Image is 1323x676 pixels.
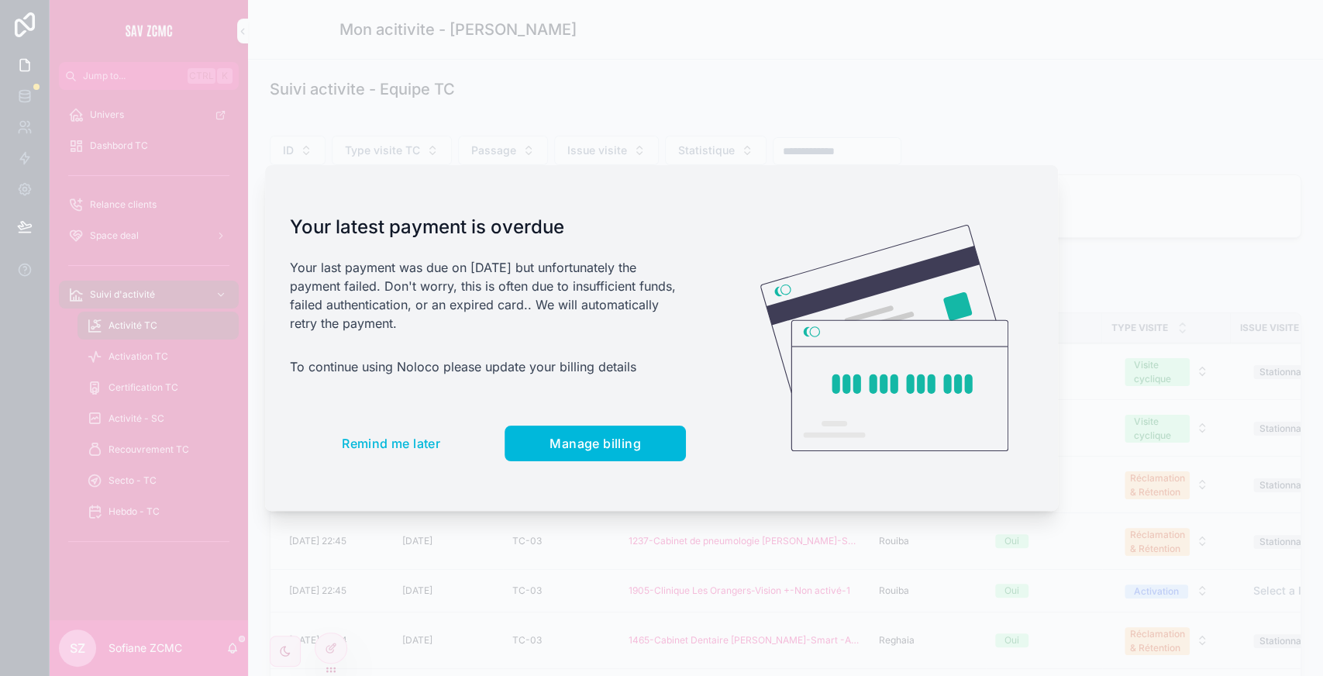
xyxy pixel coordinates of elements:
[550,436,641,451] span: Manage billing
[760,225,1008,451] img: Credit card illustration
[290,215,686,240] h1: Your latest payment is overdue
[290,357,686,376] p: To continue using Noloco please update your billing details
[290,258,686,333] p: Your last payment was due on [DATE] but unfortunately the payment failed. Don't worry, this is of...
[290,426,492,461] button: Remind me later
[342,436,440,451] span: Remind me later
[505,426,686,461] button: Manage billing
